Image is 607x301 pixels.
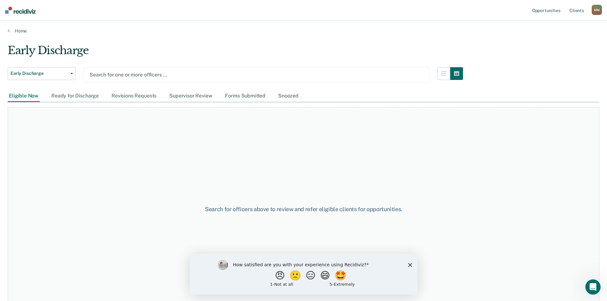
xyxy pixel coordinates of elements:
[156,206,452,213] div: Search for officers above to review and refer eligible clients for opportunities.
[592,5,602,15] div: M M
[8,90,40,102] div: Eligible Now
[5,7,36,14] img: Recidiviz
[585,279,601,295] iframe: Intercom live chat
[50,90,100,102] div: Ready for Discharge
[110,90,158,102] div: Revisions Requests
[224,90,267,102] div: Forms Submitted
[168,90,213,102] div: Supervisor Review
[11,71,68,76] span: Early Discharge
[8,67,76,80] button: Early Discharge
[190,254,418,295] iframe: Survey by Kim from Recidiviz
[277,90,300,102] div: Snoozed
[8,28,599,34] a: Home
[592,5,602,15] button: MM
[8,44,463,62] div: Early Discharge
